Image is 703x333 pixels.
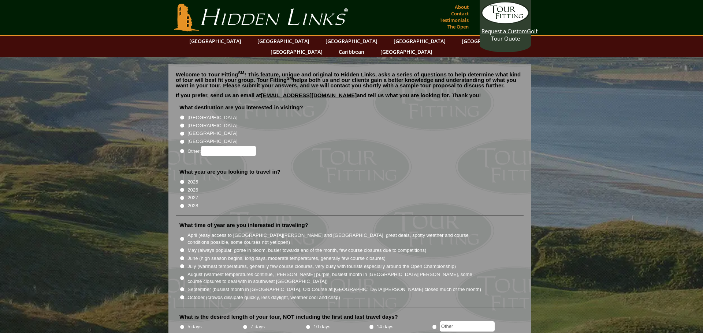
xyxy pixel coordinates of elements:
label: Other: [187,146,256,156]
a: Caribbean [335,46,368,57]
label: April (easy access to [GEOGRAPHIC_DATA][PERSON_NAME] and [GEOGRAPHIC_DATA], great deals, spotty w... [187,232,482,246]
label: June (high season begins, long days, moderate temperatures, generally few course closures) [187,255,386,262]
label: What destination are you interested in visiting? [179,104,303,111]
label: 2027 [187,194,198,201]
a: [GEOGRAPHIC_DATA] [377,46,436,57]
a: The Open [446,22,470,32]
label: 7 days [250,323,265,330]
label: August (warmest temperatures continue, [PERSON_NAME] purple, busiest month in [GEOGRAPHIC_DATA][P... [187,271,482,285]
label: [GEOGRAPHIC_DATA] [187,114,237,121]
a: [GEOGRAPHIC_DATA] [390,36,449,46]
sup: SM [238,71,244,75]
a: Testimonials [438,15,470,25]
label: October (crowds dissipate quickly, less daylight, weather cool and crisp) [187,294,340,301]
label: [GEOGRAPHIC_DATA] [187,122,237,129]
label: 2026 [187,186,198,194]
a: [GEOGRAPHIC_DATA] [186,36,245,46]
a: [GEOGRAPHIC_DATA] [322,36,381,46]
p: Welcome to Tour Fitting ! This feature, unique and original to Hidden Links, asks a series of que... [176,72,524,88]
label: 2025 [187,178,198,186]
p: If you prefer, send us an email at and tell us what you are looking for. Thank you! [176,92,524,103]
label: What year are you looking to travel in? [179,168,280,175]
input: Other [440,321,495,332]
label: [GEOGRAPHIC_DATA] [187,130,237,137]
span: Request a Custom [481,27,527,35]
label: 14 days [377,323,394,330]
label: September (busiest month in [GEOGRAPHIC_DATA], Old Course at [GEOGRAPHIC_DATA][PERSON_NAME] close... [187,286,481,293]
label: 5 days [187,323,202,330]
a: [GEOGRAPHIC_DATA] [254,36,313,46]
a: [EMAIL_ADDRESS][DOMAIN_NAME] [261,92,357,98]
label: What time of year are you interested in traveling? [179,222,308,229]
input: Other: [201,146,256,156]
label: 2028 [187,202,198,209]
label: 10 days [314,323,331,330]
label: [GEOGRAPHIC_DATA] [187,138,237,145]
label: What is the desired length of your tour, NOT including the first and last travel days? [179,313,398,321]
a: [GEOGRAPHIC_DATA] [267,46,326,57]
a: Contact [449,8,470,19]
a: About [453,2,470,12]
a: Request a CustomGolf Tour Quote [481,2,529,42]
label: July (warmest temperatures, generally few course closures, very busy with tourists especially aro... [187,263,456,270]
a: [GEOGRAPHIC_DATA] [458,36,517,46]
label: May (always popular, gorse in bloom, busier towards end of the month, few course closures due to ... [187,247,426,254]
sup: SM [287,76,293,80]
